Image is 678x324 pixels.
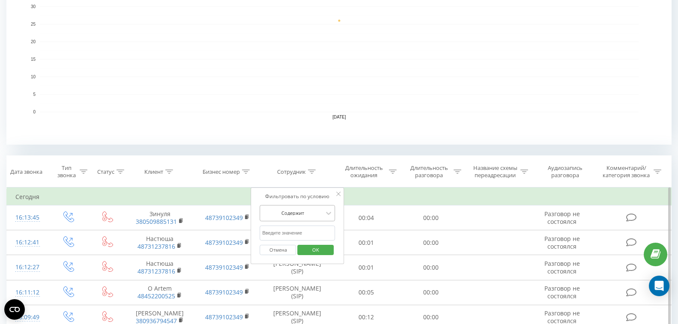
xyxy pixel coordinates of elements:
td: Настюша [126,230,194,255]
text: [DATE] [332,115,346,119]
a: 48452200525 [137,292,175,300]
td: 00:01 [334,255,399,280]
td: Сегодня [7,188,672,205]
td: [PERSON_NAME] (SIP) [261,255,334,280]
td: 00:05 [334,280,399,305]
div: 16:12:41 [15,234,39,251]
span: OK [304,243,328,256]
a: 48739102349 [205,263,243,271]
div: Статус [97,168,114,175]
div: Бизнес номер [203,168,240,175]
div: 16:13:45 [15,209,39,226]
div: Тип звонка [56,164,78,179]
a: 48731237816 [137,242,175,250]
div: 16:12:27 [15,259,39,276]
td: 00:00 [399,230,464,255]
td: 00:04 [334,205,399,230]
div: Дата звонка [10,168,42,175]
div: Open Intercom Messenger [649,276,669,296]
div: Аудиозапись разговора [539,164,591,179]
button: Open CMP widget [4,299,25,320]
td: 00:01 [334,230,399,255]
text: 10 [31,74,36,79]
div: Название схемы переадресации [472,164,518,179]
td: 00:00 [399,255,464,280]
a: 48731237816 [137,267,175,275]
text: 15 [31,57,36,62]
div: Клиент [144,168,163,175]
a: 48739102349 [205,238,243,247]
td: [PERSON_NAME] (SIP) [261,280,334,305]
span: Разговор не состоялся [544,284,580,300]
text: 20 [31,39,36,44]
text: 25 [31,22,36,27]
button: Отмена [260,245,296,256]
span: Разговор не состоялся [544,235,580,250]
button: OK [297,245,334,256]
td: Зинуля [126,205,194,230]
a: 380509885131 [136,217,177,226]
td: Настюша [126,255,194,280]
a: 48739102349 [205,214,243,222]
a: 48739102349 [205,313,243,321]
td: O Artem [126,280,194,305]
span: Разговор не состоялся [544,210,580,226]
div: Длительность разговора [406,164,452,179]
span: Разговор не состоялся [544,259,580,275]
text: 0 [33,110,36,114]
div: 16:11:12 [15,284,39,301]
text: 5 [33,92,36,97]
td: 00:00 [399,280,464,305]
div: Комментарий/категория звонка [601,164,651,179]
div: Фильтровать по условию [260,192,335,201]
a: 48739102349 [205,288,243,296]
div: Сотрудник [277,168,306,175]
input: Введите значение [260,226,335,241]
td: 00:00 [399,205,464,230]
text: 30 [31,4,36,9]
div: Длительность ожидания [341,164,387,179]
